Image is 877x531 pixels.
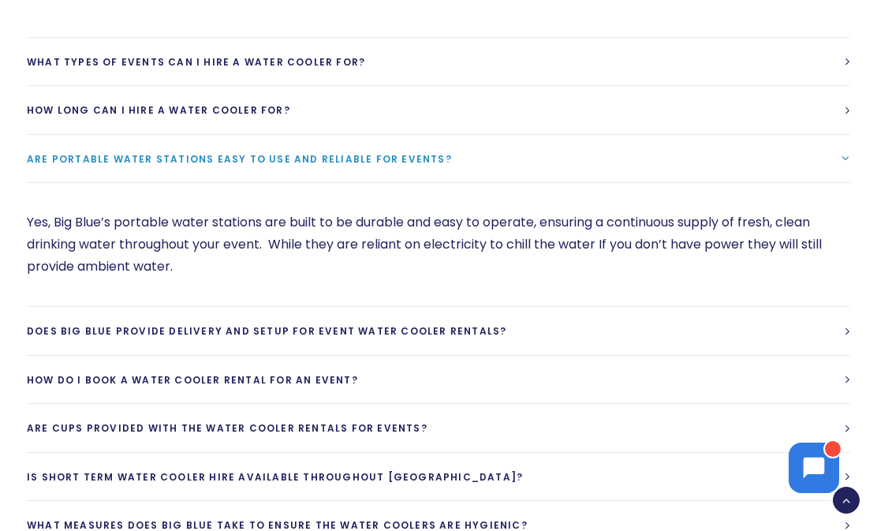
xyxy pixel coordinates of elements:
[27,404,850,452] a: Are cups provided with the water cooler rentals for events?
[27,421,427,435] span: Are cups provided with the water cooler rentals for events?
[27,103,290,117] span: How long can I hire a water cooler for?
[27,86,850,134] a: How long can I hire a water cooler for?
[27,356,850,404] a: How do I book a water cooler rental for an event?
[27,373,358,387] span: How do I book a water cooler rental for an event?
[27,135,850,183] a: Are portable water stations easy to use and reliable for events?
[27,470,523,484] span: Is short term water cooler hire available throughout [GEOGRAPHIC_DATA]?
[27,324,506,338] span: Does Big Blue provide delivery and setup for event water cooler rentals?
[27,152,452,166] span: Are portable water stations easy to use and reliable for events?
[27,453,850,501] a: Is short term water cooler hire available throughout [GEOGRAPHIC_DATA]?
[773,427,855,509] iframe: Chatbot
[27,307,850,355] a: Does Big Blue provide delivery and setup for event water cooler rentals?
[27,55,365,69] span: What types of events can I hire a water cooler for?
[27,211,850,278] p: Yes, Big Blue’s portable water stations are built to be durable and easy to operate, ensuring a c...
[27,38,850,86] a: What types of events can I hire a water cooler for?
